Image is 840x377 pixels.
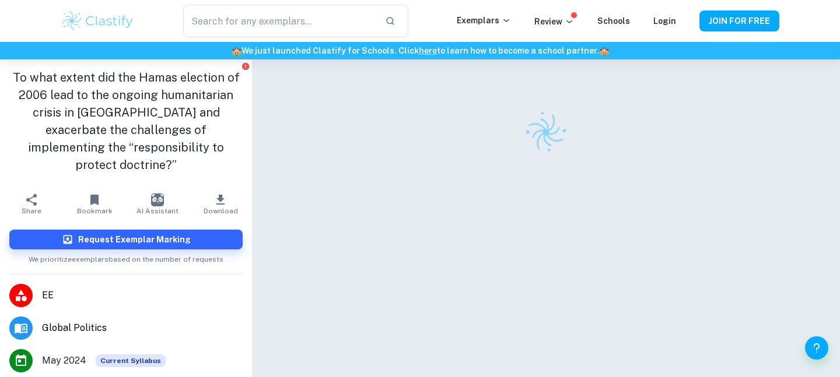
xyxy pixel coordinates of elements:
[126,188,189,220] button: AI Assistant
[534,15,574,28] p: Review
[189,188,252,220] button: Download
[419,46,437,55] a: here
[42,354,86,368] span: May 2024
[2,44,838,57] h6: We just launched Clastify for Schools. Click to learn how to become a school partner.
[42,321,243,335] span: Global Politics
[22,207,41,215] span: Share
[42,288,243,302] span: EE
[232,46,242,55] span: 🏫
[77,207,113,215] span: Bookmark
[61,9,135,33] img: Clastify logo
[204,207,238,215] span: Download
[78,233,191,246] h6: Request Exemplar Marking
[805,336,828,360] button: Help and Feedback
[699,10,779,31] button: JOIN FOR FREE
[63,188,126,220] button: Bookmark
[241,62,250,71] button: Report issue
[517,104,575,161] img: Clastify logo
[136,207,178,215] span: AI Assistant
[96,354,166,367] span: Current Syllabus
[9,69,243,174] h1: To what extent did the Hamas election of 2006 lead to the ongoing humanitarian crisis in [GEOGRAP...
[653,16,676,26] a: Login
[597,16,630,26] a: Schools
[183,5,376,37] input: Search for any exemplars...
[457,14,511,27] p: Exemplars
[96,354,166,367] div: This exemplar is based on the current syllabus. Feel free to refer to it for inspiration/ideas wh...
[9,230,243,249] button: Request Exemplar Marking
[599,46,609,55] span: 🏫
[29,249,223,265] span: We prioritize exemplars based on the number of requests
[151,193,164,206] img: AI Assistant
